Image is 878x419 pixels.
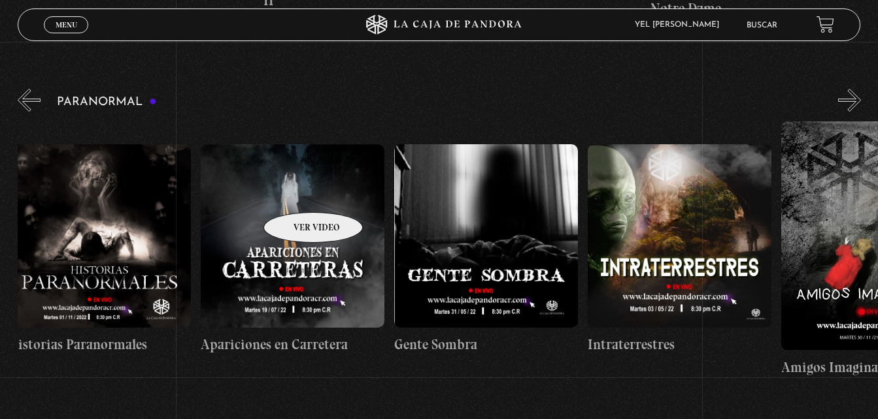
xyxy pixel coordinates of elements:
h4: Historias Paranormales [8,334,192,355]
span: Yel [PERSON_NAME] [628,21,732,29]
h4: Apariciones en Carretera [201,334,384,355]
a: Buscar [747,22,777,29]
a: Intraterrestres [588,121,771,378]
button: Next [838,89,861,112]
h4: Gente Sombra [394,334,578,355]
h4: Intraterrestres [588,334,771,355]
a: Apariciones en Carretera [201,121,384,378]
a: View your shopping cart [817,16,834,33]
a: Historias Paranormales [8,121,192,378]
a: Gente Sombra [394,121,578,378]
span: Cerrar [51,32,82,41]
span: Menu [56,21,77,29]
h3: Paranormal [57,96,157,108]
button: Previous [18,89,41,112]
